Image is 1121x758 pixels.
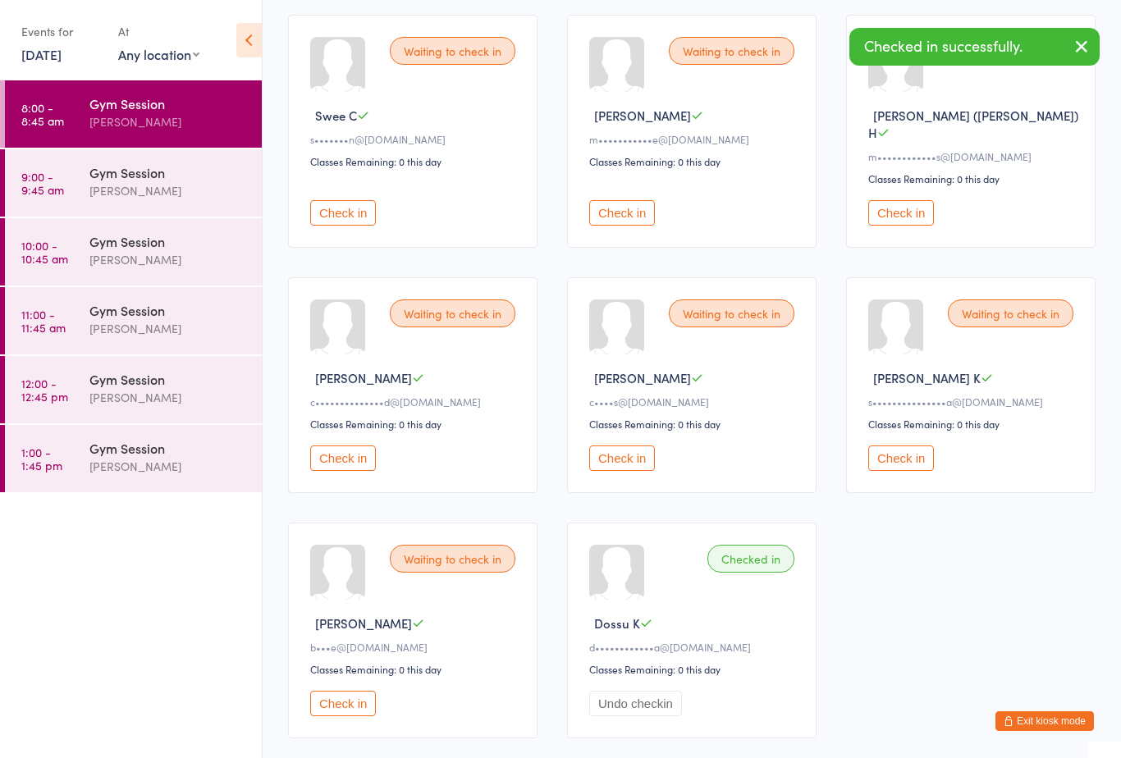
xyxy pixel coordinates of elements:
a: 11:00 -11:45 amGym Session[PERSON_NAME] [5,287,262,354]
div: Classes Remaining: 0 this day [310,154,520,168]
div: Classes Remaining: 0 this day [589,154,799,168]
span: [PERSON_NAME] [315,369,412,386]
div: Gym Session [89,301,248,319]
button: Undo checkin [589,691,682,716]
button: Check in [868,445,934,471]
a: 9:00 -9:45 amGym Session[PERSON_NAME] [5,149,262,217]
div: d••••••••••••a@[DOMAIN_NAME] [589,640,799,654]
button: Check in [310,445,376,471]
time: 10:00 - 10:45 am [21,239,68,265]
div: Waiting to check in [390,545,515,573]
a: 8:00 -8:45 amGym Session[PERSON_NAME] [5,80,262,148]
div: c••••••••••••••d@[DOMAIN_NAME] [310,395,520,409]
button: Check in [310,691,376,716]
div: m•••••••••••e@[DOMAIN_NAME] [589,132,799,146]
div: [PERSON_NAME] [89,181,248,200]
a: [DATE] [21,45,62,63]
button: Check in [310,200,376,226]
span: Dossu K [594,614,640,632]
a: 1:00 -1:45 pmGym Session[PERSON_NAME] [5,425,262,492]
div: b•••e@[DOMAIN_NAME] [310,640,520,654]
div: Gym Session [89,94,248,112]
time: 11:00 - 11:45 am [21,308,66,334]
div: Waiting to check in [948,299,1073,327]
span: [PERSON_NAME] ([PERSON_NAME]) H [868,107,1078,141]
div: Classes Remaining: 0 this day [310,662,520,676]
div: Classes Remaining: 0 this day [868,417,1078,431]
time: 9:00 - 9:45 am [21,170,64,196]
div: Classes Remaining: 0 this day [589,662,799,676]
div: [PERSON_NAME] [89,112,248,131]
div: Gym Session [89,439,248,457]
button: Check in [868,200,934,226]
div: Checked in successfully. [849,28,1100,66]
div: Gym Session [89,370,248,388]
div: At [118,18,199,45]
a: 12:00 -12:45 pmGym Session[PERSON_NAME] [5,356,262,423]
div: s•••••••n@[DOMAIN_NAME] [310,132,520,146]
div: Waiting to check in [669,37,794,65]
time: 1:00 - 1:45 pm [21,445,62,472]
div: Waiting to check in [390,37,515,65]
button: Check in [589,445,655,471]
div: Any location [118,45,199,63]
button: Check in [589,200,655,226]
span: [PERSON_NAME] [315,614,412,632]
div: Waiting to check in [390,299,515,327]
a: 10:00 -10:45 amGym Session[PERSON_NAME] [5,218,262,285]
span: [PERSON_NAME] K [873,369,981,386]
div: m••••••••••••s@[DOMAIN_NAME] [868,149,1078,163]
div: [PERSON_NAME] [89,388,248,407]
div: Gym Session [89,163,248,181]
div: s•••••••••••••••a@[DOMAIN_NAME] [868,395,1078,409]
div: [PERSON_NAME] [89,457,248,476]
div: [PERSON_NAME] [89,250,248,269]
div: Classes Remaining: 0 this day [868,171,1078,185]
span: Swee C [315,107,357,124]
div: c••••s@[DOMAIN_NAME] [589,395,799,409]
div: Classes Remaining: 0 this day [310,417,520,431]
div: Waiting to check in [669,299,794,327]
div: Events for [21,18,102,45]
time: 8:00 - 8:45 am [21,101,64,127]
div: Checked in [707,545,794,573]
div: Gym Session [89,232,248,250]
time: 12:00 - 12:45 pm [21,377,68,403]
div: Classes Remaining: 0 this day [589,417,799,431]
span: [PERSON_NAME] [594,107,691,124]
span: [PERSON_NAME] [594,369,691,386]
div: [PERSON_NAME] [89,319,248,338]
button: Exit kiosk mode [995,711,1094,731]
